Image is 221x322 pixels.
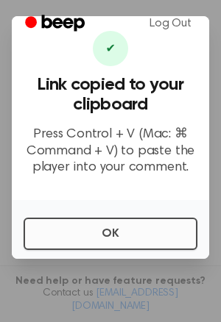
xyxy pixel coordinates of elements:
div: ✔ [93,31,128,66]
a: Log Out [135,6,206,41]
h3: Link copied to your clipboard [24,75,197,115]
a: Beep [15,10,98,38]
button: OK [24,218,197,250]
p: Press Control + V (Mac: ⌘ Command + V) to paste the player into your comment. [24,126,197,176]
